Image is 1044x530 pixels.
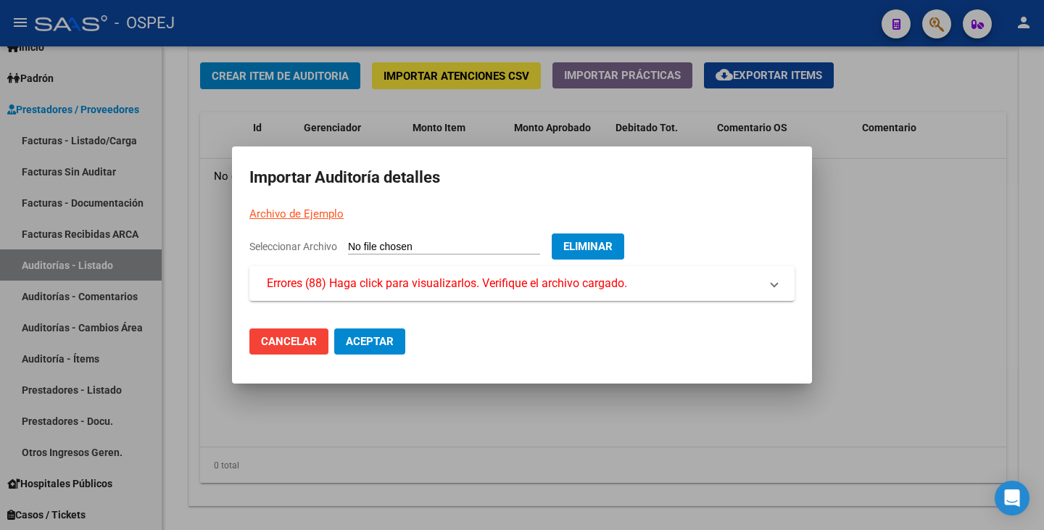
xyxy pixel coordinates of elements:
[334,328,405,355] button: Aceptar
[249,328,328,355] button: Cancelar
[346,335,394,348] span: Aceptar
[249,207,344,220] a: Archivo de Ejemplo
[261,335,317,348] span: Cancelar
[267,275,627,292] span: Errores (88) Haga click para visualizarlos. Verifique el archivo cargado.
[552,233,624,260] button: Eliminar
[249,164,795,191] h2: Importar Auditoría detalles
[249,266,795,301] mat-expansion-panel-header: Errores (88) Haga click para visualizarlos. Verifique el archivo cargado.
[563,240,613,253] span: Eliminar
[249,241,337,252] span: Seleccionar Archivo
[995,481,1029,515] div: Open Intercom Messenger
